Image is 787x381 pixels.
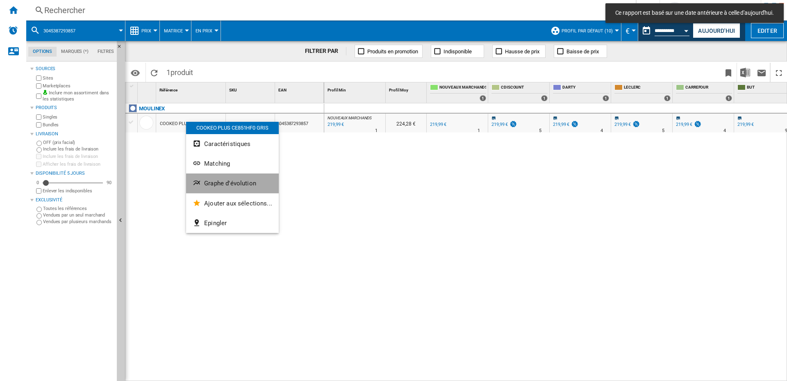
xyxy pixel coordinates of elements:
button: Epingler... [186,213,279,233]
span: Matching [204,160,230,167]
span: Epingler [204,219,227,227]
span: Ajouter aux sélections... [204,200,272,207]
button: Caractéristiques [186,134,279,154]
span: Graphe d'évolution [204,180,256,187]
div: COOKEO PLUS CE851HF0 GRIS [186,122,279,134]
button: Ajouter aux sélections... [186,194,279,213]
button: Matching [186,154,279,173]
button: Graphe d'évolution [186,173,279,193]
span: Caractéristiques [204,140,250,148]
span: Ce rapport est basé sur une date antérieure à celle d'aujourd'hui. [613,9,776,17]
